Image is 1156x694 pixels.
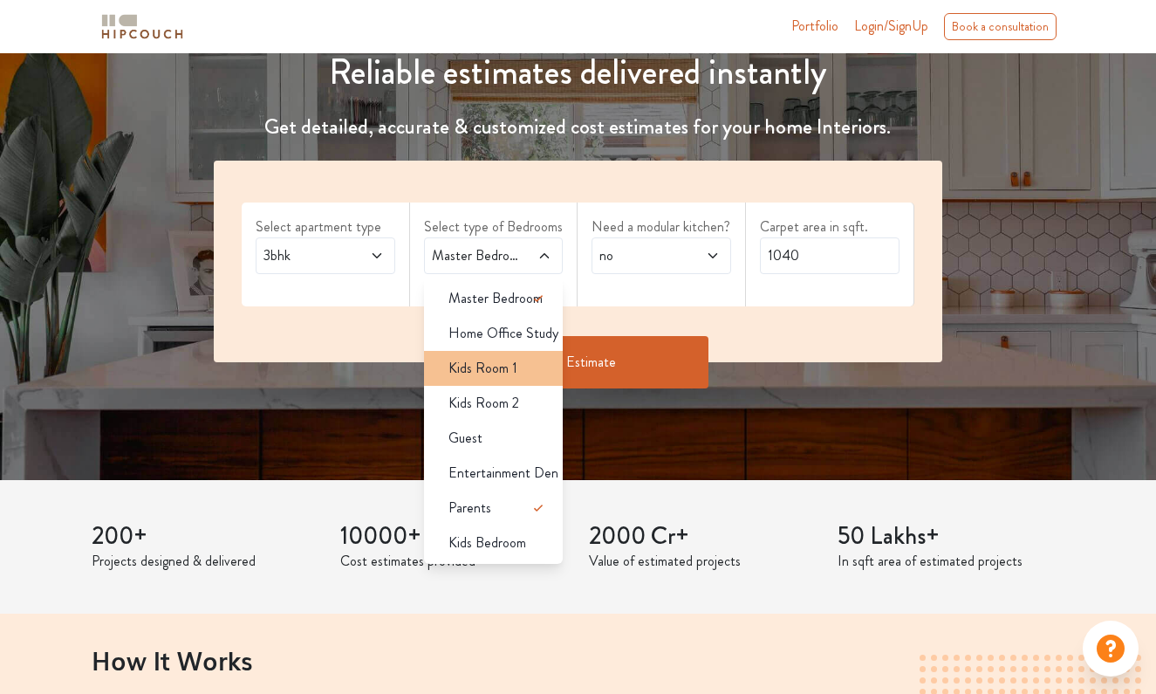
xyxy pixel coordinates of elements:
label: Select type of Bedrooms [424,216,564,237]
p: Projects designed & delivered [92,551,319,572]
span: logo-horizontal.svg [99,7,186,46]
span: Kids Room 1 [448,358,517,379]
span: Home Office Study [448,323,558,344]
span: no [596,245,688,266]
h3: 50 Lakhs+ [838,522,1065,552]
h4: Get detailed, accurate & customized cost estimates for your home Interiors. [203,114,953,140]
label: Need a modular kitchen? [592,216,731,237]
span: 3bhk [260,245,352,266]
div: Book a consultation [944,13,1057,40]
p: In sqft area of estimated projects [838,551,1065,572]
p: Cost estimates provided [340,551,568,572]
span: Kids Bedroom [448,533,526,553]
div: select 1 more room(s) [424,274,564,292]
span: Master Bedroom,Parents [428,245,521,266]
span: Kids Room 2 [448,393,519,414]
h2: How It Works [92,645,1065,675]
h3: 200+ [92,522,319,552]
label: Carpet area in sqft. [760,216,899,237]
label: Select apartment type [256,216,395,237]
img: logo-horizontal.svg [99,11,186,42]
h1: Reliable estimates delivered instantly [203,52,953,93]
input: Enter area sqft [760,237,899,274]
p: Value of estimated projects [589,551,817,572]
span: Master Bedroom [448,288,543,309]
span: Login/SignUp [854,16,928,36]
span: Parents [448,498,491,519]
h3: 2000 Cr+ [589,522,817,552]
span: Guest [448,428,482,449]
a: Portfolio [791,16,838,37]
button: Get Estimate [447,336,708,388]
h3: 10000+ [340,522,568,552]
span: Entertainment Den [448,463,558,484]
